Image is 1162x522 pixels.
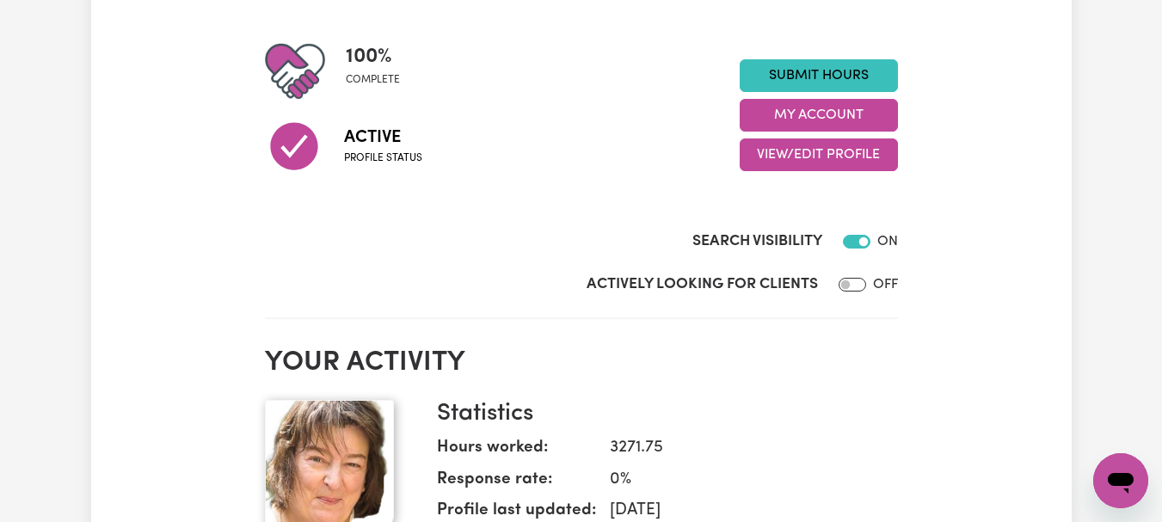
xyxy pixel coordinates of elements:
[740,59,898,92] a: Submit Hours
[437,468,596,500] dt: Response rate:
[437,400,884,429] h3: Statistics
[265,347,898,379] h2: Your activity
[1093,453,1148,508] iframe: Button to launch messaging window
[740,138,898,171] button: View/Edit Profile
[873,278,898,292] span: OFF
[877,235,898,249] span: ON
[437,436,596,468] dt: Hours worked:
[344,150,422,166] span: Profile status
[740,99,898,132] button: My Account
[346,41,414,101] div: Profile completeness: 100%
[596,436,884,461] dd: 3271.75
[344,125,422,150] span: Active
[587,273,818,296] label: Actively Looking for Clients
[596,468,884,493] dd: 0 %
[692,230,822,253] label: Search Visibility
[346,72,400,88] span: complete
[346,41,400,72] span: 100 %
